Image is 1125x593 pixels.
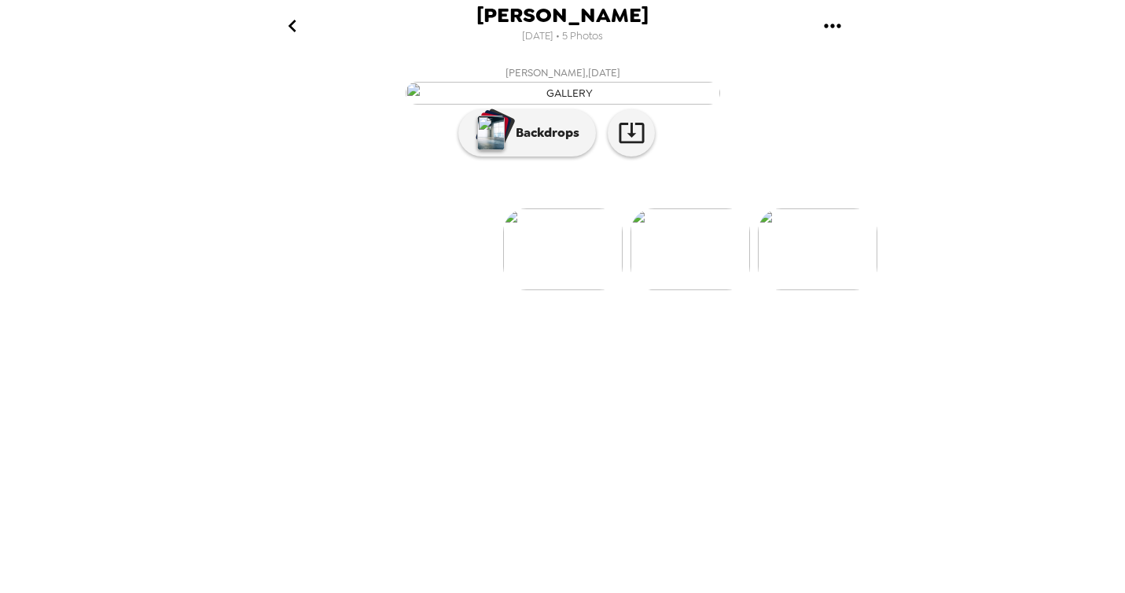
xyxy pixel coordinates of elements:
[458,109,596,157] button: Backdrops
[758,208,877,290] img: gallery
[406,82,720,105] img: gallery
[248,59,877,109] button: [PERSON_NAME],[DATE]
[503,208,623,290] img: gallery
[506,64,620,82] span: [PERSON_NAME] , [DATE]
[508,123,579,142] p: Backdrops
[476,5,649,26] span: [PERSON_NAME]
[522,26,603,47] span: [DATE] • 5 Photos
[631,208,750,290] img: gallery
